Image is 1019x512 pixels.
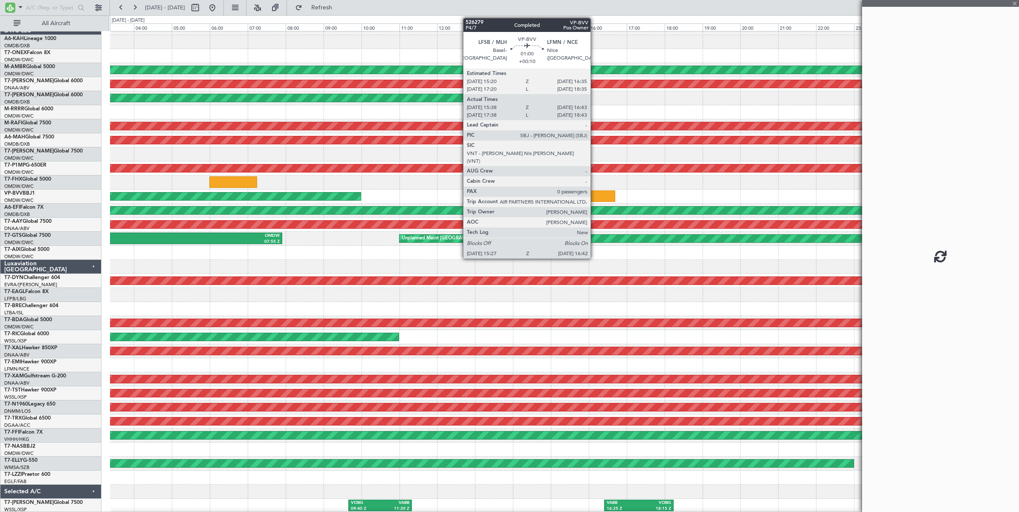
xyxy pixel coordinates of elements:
span: M-RAFI [4,121,22,126]
span: T7-[PERSON_NAME] [4,92,54,98]
a: T7-AIXGlobal 5000 [4,247,49,252]
span: T7-FHX [4,177,22,182]
span: T7-BRE [4,303,22,308]
a: OMDW/DWC [4,155,34,161]
a: OMDW/DWC [4,324,34,330]
div: 02:05 Z [64,239,171,245]
a: OMDB/DXB [4,141,30,147]
div: Unplanned Maint [GEOGRAPHIC_DATA] (Al Maktoum Intl) [402,232,528,245]
a: T7-AAYGlobal 7500 [4,219,52,224]
div: LFSB [475,191,495,197]
a: OMDW/DWC [4,197,34,204]
span: T7-ELLY [4,458,23,463]
div: 08:00 [286,23,324,31]
a: LTBA/ISL [4,310,23,316]
span: A6-MAH [4,135,25,140]
a: T7-ELLYG-550 [4,458,38,463]
a: OMDW/DWC [4,253,34,260]
a: DNAA/ABV [4,380,29,386]
a: T7-LZZIPraetor 600 [4,472,50,477]
a: T7-[PERSON_NAME]Global 6000 [4,78,83,83]
span: T7-EMI [4,360,21,365]
a: T7-XAMGulfstream G-200 [4,374,66,379]
div: VABB [607,500,639,506]
a: T7-ONEXFalcon 8X [4,50,50,55]
div: VOBG [639,500,672,506]
span: T7-P1MP [4,163,26,168]
span: A6-KAH [4,36,24,41]
a: T7-[PERSON_NAME]Global 6000 [4,92,83,98]
span: T7-LZZI [4,472,22,477]
a: OMDW/DWC [4,239,34,246]
a: OMDW/DWC [4,127,34,133]
div: 13:00 [475,23,513,31]
a: M-RRRRGlobal 6000 [4,106,53,112]
div: 19:00 [703,23,741,31]
span: T7-TST [4,388,21,393]
div: 12:56 Z [475,197,495,203]
a: A6-KAHLineage 1000 [4,36,56,41]
a: T7-BREChallenger 604 [4,303,58,308]
div: 17:00 [627,23,665,31]
span: T7-AAY [4,219,23,224]
a: OMDB/DXB [4,43,30,49]
div: 23:00 [854,23,892,31]
span: T7-XAM [4,374,24,379]
a: DNAA/ABV [4,352,29,358]
a: OMDW/DWC [4,57,34,63]
a: OMDW/DWC [4,169,34,175]
span: T7-GTS [4,233,22,238]
a: LFMN/NCE [4,366,29,372]
div: 22:00 [816,23,854,31]
a: M-AMBRGlobal 5000 [4,64,55,69]
a: A6-MAHGlobal 7500 [4,135,54,140]
a: T7-[PERSON_NAME]Global 7500 [4,149,83,154]
span: [DATE] - [DATE] [145,4,185,12]
a: A6-EFIFalcon 7X [4,205,43,210]
div: 07:00 [248,23,286,31]
div: 16:00 [589,23,627,31]
div: 16:25 Z [607,506,639,512]
a: DNAA/ABV [4,225,29,232]
span: VP-BVV [4,191,23,196]
a: OMDW/DWC [4,113,34,119]
span: T7-[PERSON_NAME] [4,78,54,83]
a: T7-FFIFalcon 7X [4,430,43,435]
span: T7-AIX [4,247,20,252]
span: T7-EAGL [4,289,25,294]
button: All Aircraft [9,17,93,30]
a: T7-[PERSON_NAME]Global 7500 [4,500,83,505]
a: LFPB/LBG [4,296,26,302]
a: T7-RICGlobal 6000 [4,331,49,337]
span: A6-EFI [4,205,20,210]
a: EVRA/[PERSON_NAME] [4,282,57,288]
span: T7-RIC [4,331,20,337]
div: 18:00 [665,23,703,31]
a: VHHH/HKG [4,436,29,443]
a: EGLF/FAB [4,478,26,485]
span: T7-N1960 [4,402,28,407]
div: 03:00 [96,23,134,31]
a: T7-EAGLFalcon 8X [4,289,49,294]
div: 09:00 [324,23,362,31]
div: 09:40 Z [351,506,380,512]
a: OMDB/DXB [4,99,30,105]
a: DGAA/ACC [4,422,30,429]
a: T7-NASBBJ2 [4,444,35,449]
a: T7-DYNChallenger 604 [4,275,60,280]
span: T7-XAL [4,345,22,351]
div: 11:20 Z [380,506,409,512]
a: M-RAFIGlobal 7500 [4,121,51,126]
div: 15:00 [551,23,589,31]
div: VTBD [64,233,171,239]
a: WMSA/SZB [4,464,29,471]
input: A/C (Reg. or Type) [26,1,75,14]
a: WSSL/XSP [4,394,27,400]
span: T7-NAS [4,444,23,449]
div: 10:00 [362,23,399,31]
a: T7-TSTHawker 900XP [4,388,56,393]
div: 07:55 Z [172,239,280,245]
a: WSSL/XSP [4,338,27,344]
div: 14:10 Z [495,197,516,203]
span: T7-ONEX [4,50,27,55]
